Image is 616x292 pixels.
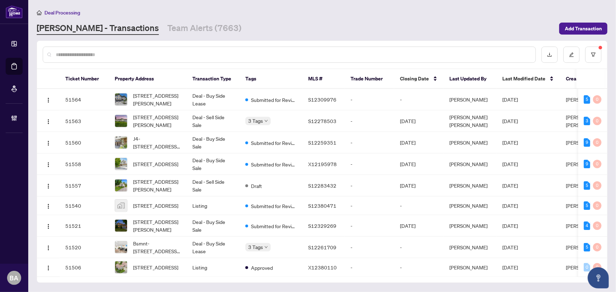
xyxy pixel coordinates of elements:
span: [DATE] [502,161,518,167]
span: S12283432 [308,182,336,189]
button: Logo [43,137,54,148]
span: [PERSON_NAME] [566,96,604,103]
span: [PERSON_NAME] [566,264,604,270]
span: X12380110 [308,264,337,270]
span: down [264,119,268,123]
td: 51557 [60,175,109,196]
td: [PERSON_NAME] [444,175,497,196]
button: edit [563,47,580,63]
div: 5 [584,201,590,210]
span: download [547,52,552,57]
th: Property Address [109,69,187,89]
td: - [345,153,394,175]
button: filter [585,47,602,63]
span: 3 Tags [248,117,263,125]
img: thumbnail-img [115,180,127,191]
img: thumbnail-img [115,261,127,273]
span: S12309976 [308,96,336,103]
img: Logo [46,265,51,271]
div: 9 [584,160,590,168]
td: Deal - Sell Side Sale [187,175,240,196]
td: [DATE] [394,215,444,237]
img: thumbnail-img [115,115,127,127]
img: Logo [46,119,51,124]
span: [DATE] [502,223,518,229]
a: Team Alerts (7663) [167,22,241,35]
td: Listing [187,258,240,277]
td: Deal - Buy Side Sale [187,215,240,237]
td: 51506 [60,258,109,277]
div: 0 [593,263,602,272]
button: Logo [43,200,54,211]
span: [PERSON_NAME] [566,161,604,167]
span: [DATE] [502,139,518,146]
td: [DATE] [394,110,444,132]
th: Transaction Type [187,69,240,89]
td: - [345,175,394,196]
span: S12278503 [308,118,336,124]
td: - [394,258,444,277]
div: 0 [593,221,602,230]
span: [STREET_ADDRESS][PERSON_NAME] [133,92,181,107]
td: [PERSON_NAME] [444,153,497,175]
td: - [394,237,444,258]
td: 51521 [60,215,109,237]
td: [PERSON_NAME] [444,215,497,237]
span: Closing Date [400,75,429,83]
div: 5 [584,181,590,190]
td: - [394,196,444,215]
span: 3 Tags [248,243,263,251]
td: 51564 [60,89,109,110]
span: S12329269 [308,223,336,229]
button: download [542,47,558,63]
span: S12261709 [308,244,336,250]
div: 4 [584,221,590,230]
span: [DATE] [502,118,518,124]
span: [DATE] [502,182,518,189]
td: 51563 [60,110,109,132]
img: thumbnail-img [115,158,127,170]
td: - [345,132,394,153]
td: Listing [187,196,240,215]
span: [PERSON_NAME] [566,202,604,209]
th: Last Modified Date [497,69,560,89]
div: 0 [593,243,602,251]
th: Last Updated By [444,69,497,89]
span: [STREET_ADDRESS] [133,263,178,271]
span: down [264,245,268,249]
span: Draft [251,182,262,190]
span: J4-[STREET_ADDRESS][PERSON_NAME] [133,135,181,150]
td: - [345,89,394,110]
div: 9 [584,138,590,147]
img: Logo [46,97,51,103]
span: Deal Processing [44,10,80,16]
span: [STREET_ADDRESS][PERSON_NAME] [133,178,181,193]
span: [STREET_ADDRESS][PERSON_NAME] [133,218,181,233]
img: Logo [46,140,51,146]
td: Deal - Buy Side Sale [187,153,240,175]
span: [PERSON_NAME] [566,182,604,189]
button: Logo [43,158,54,170]
div: 0 [593,181,602,190]
span: [DATE] [502,244,518,250]
img: thumbnail-img [115,220,127,232]
th: MLS # [303,69,345,89]
button: Add Transaction [559,23,608,35]
span: Submitted for Review [251,202,297,210]
span: [STREET_ADDRESS][PERSON_NAME] [133,113,181,129]
td: 51520 [60,237,109,258]
span: Submitted for Review [251,160,297,168]
span: [DATE] [502,202,518,209]
img: thumbnail-img [115,241,127,253]
td: [DATE] [394,175,444,196]
span: [PERSON_NAME] [PERSON_NAME] [566,114,604,128]
button: Open asap [588,267,609,288]
img: Logo [46,203,51,209]
td: 51560 [60,132,109,153]
td: [PERSON_NAME] [PERSON_NAME] [444,110,497,132]
div: 0 [593,117,602,125]
button: Logo [43,220,54,231]
span: [STREET_ADDRESS] [133,160,178,168]
span: edit [569,52,574,57]
td: - [345,237,394,258]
